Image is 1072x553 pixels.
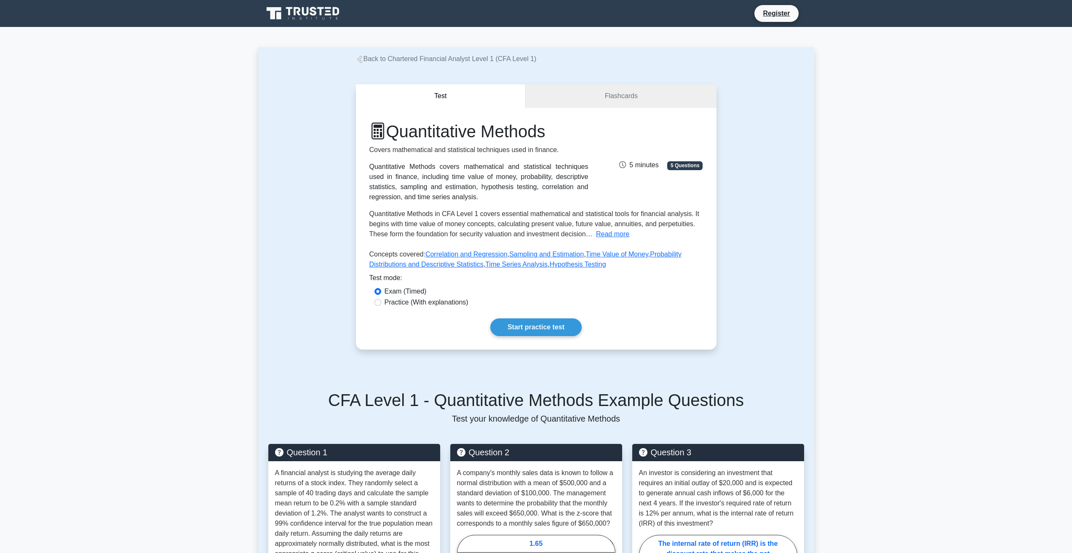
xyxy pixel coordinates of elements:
h5: CFA Level 1 - Quantitative Methods Example Questions [268,390,804,410]
h5: Question 1 [275,447,433,457]
a: Start practice test [490,318,582,336]
button: Test [356,84,526,108]
label: Practice (With explanations) [385,297,468,307]
div: Test mode: [369,273,703,286]
a: Correlation and Regression [425,251,508,258]
p: A company's monthly sales data is known to follow a normal distribution with a mean of $500,000 a... [457,468,615,529]
a: Back to Chartered Financial Analyst Level 1 (CFA Level 1) [356,55,537,62]
span: 5 minutes [619,161,658,168]
label: Exam (Timed) [385,286,427,297]
a: Register [758,8,795,19]
span: Quantitative Methods in CFA Level 1 covers essential mathematical and statistical tools for finan... [369,210,700,238]
h5: Question 3 [639,447,797,457]
h5: Question 2 [457,447,615,457]
a: Flashcards [526,84,716,108]
span: 5 Questions [667,161,703,170]
a: Time Series Analysis [485,261,548,268]
button: Read more [596,229,629,239]
a: Sampling and Estimation [509,251,584,258]
label: 1.65 [457,535,615,553]
a: Time Value of Money [586,251,648,258]
h1: Quantitative Methods [369,121,588,142]
p: Concepts covered: , , , , , [369,249,703,273]
div: Quantitative Methods covers mathematical and statistical techniques used in finance, including ti... [369,162,588,202]
p: Covers mathematical and statistical techniques used in finance. [369,145,588,155]
a: Hypothesis Testing [550,261,606,268]
p: An investor is considering an investment that requires an initial outlay of $20,000 and is expect... [639,468,797,529]
p: Test your knowledge of Quantitative Methods [268,414,804,424]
